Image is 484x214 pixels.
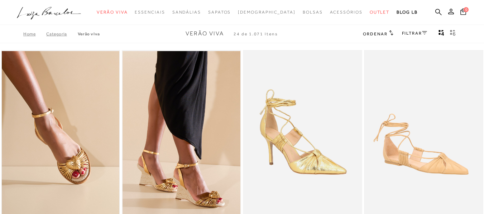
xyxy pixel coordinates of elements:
[97,10,128,15] span: Verão Viva
[397,10,417,15] span: BLOG LB
[238,6,296,19] a: noSubCategoriesText
[330,10,363,15] span: Acessórios
[303,6,323,19] a: noSubCategoriesText
[448,29,458,39] button: gridText6Desc
[172,6,201,19] a: noSubCategoriesText
[135,6,165,19] a: noSubCategoriesText
[436,29,446,39] button: Mostrar 4 produtos por linha
[330,6,363,19] a: noSubCategoriesText
[303,10,323,15] span: Bolsas
[397,6,417,19] a: BLOG LB
[46,31,77,36] a: Categoria
[363,31,387,36] span: Ordenar
[172,10,201,15] span: Sandálias
[458,8,468,18] button: 0
[370,6,390,19] a: noSubCategoriesText
[238,10,296,15] span: [DEMOGRAPHIC_DATA]
[208,10,231,15] span: Sapatos
[135,10,165,15] span: Essenciais
[370,10,390,15] span: Outlet
[208,6,231,19] a: noSubCategoriesText
[186,30,224,37] span: Verão Viva
[234,31,278,36] span: 24 de 1.071 itens
[78,31,100,36] a: Verão Viva
[464,7,469,12] span: 0
[402,31,427,36] a: FILTRAR
[23,31,46,36] a: Home
[97,6,128,19] a: noSubCategoriesText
